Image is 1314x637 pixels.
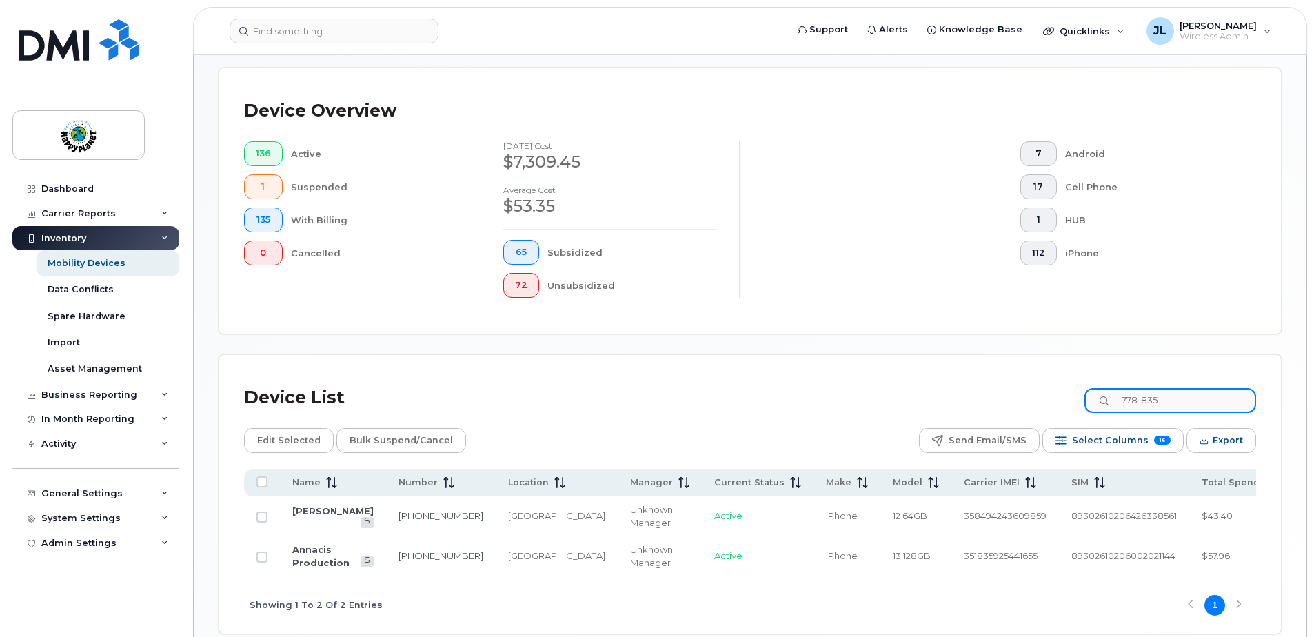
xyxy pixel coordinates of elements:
span: 16 [1154,436,1171,445]
div: Unsubsidized [547,273,718,298]
span: Current Status [714,476,785,489]
div: Android [1065,141,1235,166]
span: $57.96 [1202,550,1230,561]
span: Select Columns [1072,430,1149,451]
button: 1 [244,174,283,199]
span: 358494243609859 [964,510,1047,521]
span: Manager [630,476,673,489]
a: View Last Bill [361,517,374,527]
button: Send Email/SMS [919,428,1040,453]
span: [GEOGRAPHIC_DATA] [508,550,605,561]
span: 72 [515,280,527,291]
span: SIM [1071,476,1089,489]
span: Total Spend [1202,476,1260,489]
a: Annacis Production [292,544,350,568]
span: Active [714,550,742,561]
div: Cell Phone [1065,174,1235,199]
span: JL [1153,23,1166,39]
div: Subsidized [547,240,718,265]
span: 17 [1032,181,1045,192]
div: $53.35 [503,194,717,218]
span: [GEOGRAPHIC_DATA] [508,510,605,521]
span: 7 [1032,148,1045,159]
a: Support [788,16,858,43]
span: 112 [1032,247,1045,259]
span: Showing 1 To 2 Of 2 Entries [250,595,383,616]
span: Support [809,23,848,37]
input: Find something... [230,19,438,43]
button: 72 [503,273,539,298]
div: Cancelled [291,241,459,265]
span: Make [826,476,851,489]
span: 89302610206002021144 [1071,550,1175,561]
button: 112 [1020,241,1057,265]
button: 136 [244,141,283,166]
button: 0 [244,241,283,265]
span: 0 [256,247,271,259]
button: 1 [1020,208,1057,232]
span: iPhone [826,550,858,561]
span: 1 [256,181,271,192]
span: Alerts [879,23,908,37]
span: 136 [256,148,271,159]
button: 7 [1020,141,1057,166]
a: Alerts [858,16,918,43]
span: Send Email/SMS [949,430,1027,451]
span: [PERSON_NAME] [1180,20,1257,31]
h4: Average cost [503,185,717,194]
span: Wireless Admin [1180,31,1257,42]
button: Export [1186,428,1256,453]
a: [PHONE_NUMBER] [398,550,483,561]
span: 65 [515,247,527,258]
span: 13 128GB [893,550,931,561]
a: [PERSON_NAME] [292,505,374,516]
span: Number [398,476,438,489]
div: $7,309.45 [503,150,717,174]
div: HUB [1065,208,1235,232]
span: 89302610206426338561 [1071,510,1177,521]
span: Bulk Suspend/Cancel [350,430,453,451]
div: Unknown Manager [630,503,689,529]
div: Jeffrey Lowe [1137,17,1281,45]
span: Edit Selected [257,430,321,451]
span: Model [893,476,922,489]
a: [PHONE_NUMBER] [398,510,483,521]
div: With Billing [291,208,459,232]
span: Export [1213,430,1243,451]
button: Page 1 [1204,595,1225,616]
div: Device Overview [244,93,396,129]
button: 135 [244,208,283,232]
span: Carrier IMEI [964,476,1020,489]
a: Knowledge Base [918,16,1032,43]
span: Name [292,476,321,489]
span: 135 [256,214,271,225]
a: View Last Bill [361,556,374,567]
div: Device List [244,380,345,416]
div: Quicklinks [1033,17,1134,45]
span: 351835925441655 [964,550,1038,561]
span: 12 64GB [893,510,927,521]
button: 65 [503,240,539,265]
span: 1 [1032,214,1045,225]
div: iPhone [1065,241,1235,265]
button: 17 [1020,174,1057,199]
span: iPhone [826,510,858,521]
input: Search Device List ... [1084,388,1256,413]
span: Active [714,510,742,521]
span: $43.40 [1202,510,1233,521]
div: Active [291,141,459,166]
button: Select Columns 16 [1042,428,1184,453]
h4: [DATE] cost [503,141,717,150]
span: Location [508,476,549,489]
span: Quicklinks [1060,26,1110,37]
button: Bulk Suspend/Cancel [336,428,466,453]
div: Suspended [291,174,459,199]
div: Unknown Manager [630,543,689,569]
button: Edit Selected [244,428,334,453]
span: Knowledge Base [939,23,1022,37]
